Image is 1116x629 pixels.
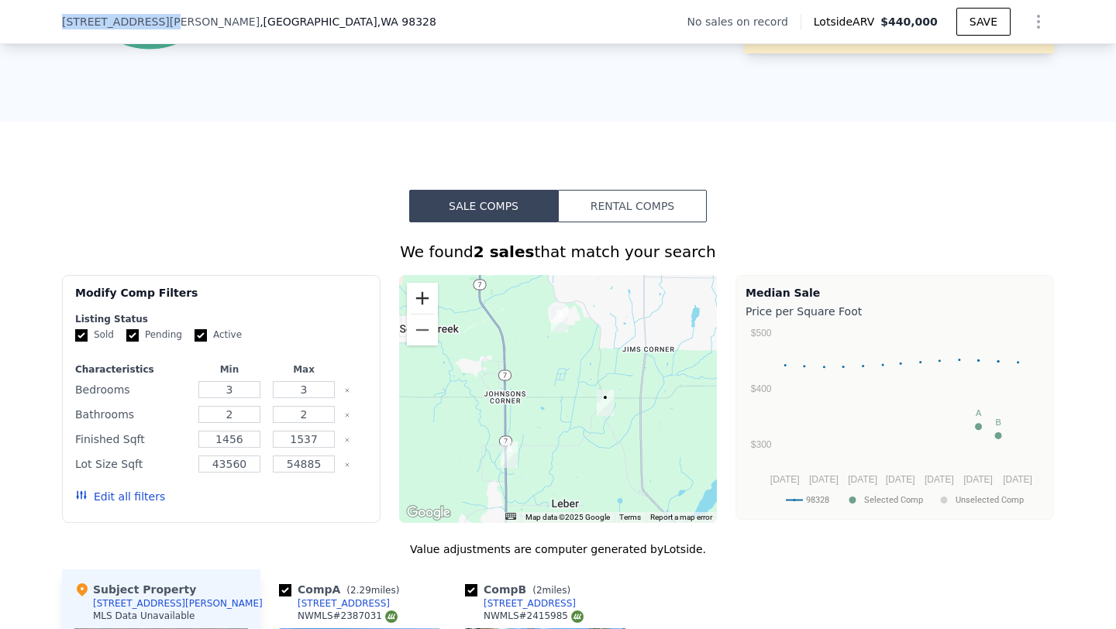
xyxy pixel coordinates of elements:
button: Clear [344,387,350,394]
text: [DATE] [963,474,993,485]
button: SAVE [956,8,1011,36]
span: Lotside ARV [814,14,880,29]
div: Comp A [279,582,405,597]
span: Map data ©2025 Google [525,513,610,521]
label: Pending [126,328,182,342]
div: Value adjustments are computer generated by Lotside . [62,541,1054,557]
text: [DATE] [770,474,800,485]
button: Clear [344,412,350,418]
button: Clear [344,462,350,468]
div: Price per Square Foot [746,301,1044,322]
div: Comp B [465,582,577,597]
a: [STREET_ADDRESS] [279,597,390,610]
div: [STREET_ADDRESS] [484,597,576,610]
span: , [GEOGRAPHIC_DATA] [260,14,436,29]
div: Bedrooms [75,379,189,400]
span: 2.29 [350,585,371,596]
text: Unselected Comp [956,495,1024,505]
span: ( miles) [340,585,405,596]
button: Edit all filters [75,489,165,504]
text: [DATE] [1003,474,1032,485]
div: Median Sale [746,285,1044,301]
a: Terms (opens in new tab) [619,513,641,521]
button: Zoom out [407,314,438,345]
div: 30929 Webster Rd E [597,390,614,416]
strong: 2 sales [474,242,535,261]
span: $440,000 [880,15,938,28]
button: Sale Comps [409,190,558,222]
span: ( miles) [526,585,577,596]
span: [STREET_ADDRESS][PERSON_NAME] [62,14,260,29]
text: $500 [751,328,772,339]
text: [DATE] [925,474,954,485]
div: Bathrooms [75,404,189,425]
img: Google [403,503,454,523]
text: A [976,408,982,418]
text: $300 [751,439,772,450]
div: Finished Sqft [75,428,189,450]
div: 28205 73rd Ave E [551,306,568,332]
a: [STREET_ADDRESS] [465,597,576,610]
div: MLS Data Unavailable [93,610,195,622]
a: Report a map error [650,513,712,521]
div: Characteristics [75,363,189,376]
div: Max [270,363,338,376]
button: Rental Comps [558,190,707,222]
label: Active [195,328,242,342]
input: Pending [126,329,139,342]
text: Selected Comp [864,495,923,505]
div: Subject Property [74,582,196,597]
text: [DATE] [848,474,877,485]
div: Listing Status [75,313,367,325]
text: $400 [751,383,772,394]
div: Lot Size Sqft [75,453,189,475]
text: [DATE] [809,474,839,485]
div: Min [195,363,263,376]
svg: A chart. [746,322,1044,516]
text: [DATE] [886,474,915,485]
div: 32710 58th Ave E [501,442,518,468]
img: NWMLS Logo [385,610,398,623]
div: [STREET_ADDRESS][PERSON_NAME] [93,597,263,610]
text: 98328 [806,495,829,505]
button: Zoom in [407,283,438,314]
label: Sold [75,328,114,342]
button: Clear [344,437,350,443]
span: , WA 98328 [377,15,436,28]
input: Active [195,329,207,342]
button: Show Options [1023,6,1054,37]
div: Modify Comp Filters [75,285,367,313]
div: We found that match your search [62,241,1054,263]
div: [STREET_ADDRESS] [298,597,390,610]
div: NWMLS # 2415985 [484,610,584,623]
a: Open this area in Google Maps (opens a new window) [403,503,454,523]
div: NWMLS # 2387031 [298,610,398,623]
div: No sales on record [687,14,801,29]
input: Sold [75,329,88,342]
img: NWMLS Logo [571,610,584,623]
button: Keyboard shortcuts [505,513,516,520]
span: 2 [536,585,542,596]
text: B [995,418,1001,427]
